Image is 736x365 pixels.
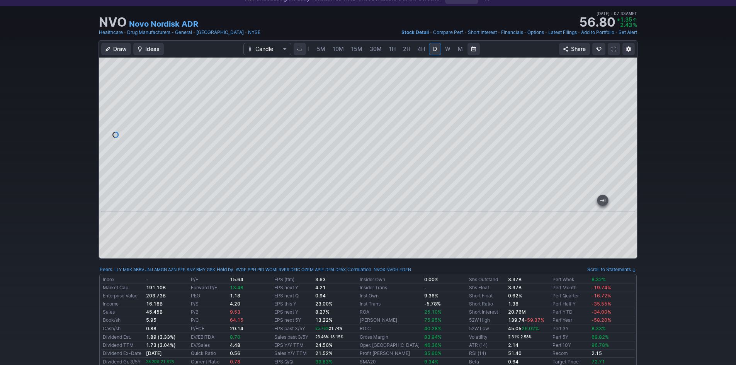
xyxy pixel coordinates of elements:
[273,292,313,300] td: EPS next Q
[370,46,382,52] span: 30M
[101,276,144,284] td: Index
[508,326,539,331] b: 45.05
[257,266,264,273] a: PID
[265,266,277,273] a: WCMI
[508,317,544,323] b: 139.74
[619,29,637,36] a: Set Alert
[217,267,233,272] a: Held by
[611,11,613,16] span: •
[315,277,326,282] b: 3.63
[424,326,442,331] span: 40.28%
[617,16,632,23] span: +1.35
[592,285,611,290] span: -19.74%
[358,308,423,316] td: ROA
[581,29,614,36] a: Add to Portfolio
[403,46,410,52] span: 2H
[348,43,366,55] a: 15M
[146,350,162,356] b: [DATE]
[464,29,467,36] span: •
[587,267,636,272] a: Scroll to Statements
[146,293,166,299] b: 203.73B
[129,19,198,29] a: Novo Nordisk ADR
[248,266,256,273] a: PPH
[508,301,518,307] b: 1.38
[291,266,300,273] a: DFIC
[389,46,396,52] span: 1H
[145,45,160,53] span: Ideas
[508,293,522,299] b: 0.62%
[401,29,429,35] span: Stock Detail
[551,324,590,333] td: Perf 3Y
[351,46,362,52] span: 15M
[103,350,141,356] a: Dividend Ex-Date
[358,350,423,358] td: Profit [PERSON_NAME]
[230,285,243,290] span: 13.48
[273,350,313,358] td: Sales Y/Y TTM
[358,292,423,300] td: Inst Own
[230,317,243,323] span: 64.15
[366,43,385,55] a: 30M
[424,359,439,365] span: 9.34%
[424,309,442,315] span: 25.10%
[100,266,215,273] div: :
[189,308,228,316] td: P/B
[315,266,324,273] a: APIE
[467,350,507,358] td: RSI (14)
[335,266,346,273] a: DFAX
[273,276,313,284] td: EPS (ttm)
[559,43,590,55] button: Share
[329,43,347,55] a: 10M
[154,266,167,273] a: AMGN
[196,29,244,36] a: [GEOGRAPHIC_DATA]
[146,334,176,340] a: 1.89 (3.33%)
[608,43,620,55] a: Fullscreen
[273,308,313,316] td: EPS next Y
[103,334,131,340] a: Dividend Est.
[424,277,439,282] b: 0.00%
[189,292,228,300] td: PEG
[467,333,507,341] td: Volatility
[189,276,228,284] td: P/E
[592,359,605,365] a: 72.71
[315,309,330,315] b: 8.27%
[346,266,411,273] div: | :
[454,43,467,55] a: M
[189,300,228,308] td: P/S
[508,359,518,365] b: 0.64
[445,46,450,52] span: W
[424,293,439,299] b: 9.36%
[114,266,122,273] a: LLY
[424,301,441,307] b: -5.78%
[592,293,611,299] span: -16.72%
[508,350,522,356] b: 51.40
[187,266,195,273] a: SNY
[145,266,153,273] a: JNJ
[243,43,291,55] button: Chart Type
[294,43,306,55] button: Interval
[273,300,313,308] td: EPS this Y
[458,46,463,52] span: M
[592,301,611,307] span: -35.55%
[498,29,500,36] span: •
[101,324,144,333] td: Cash/sh
[592,326,606,331] span: 8.33%
[358,276,423,284] td: Insider Own
[101,43,131,55] button: Draw
[424,317,442,323] span: 75.95%
[597,10,637,17] span: [DATE] 07:33AM ET
[467,341,507,350] td: ATR (14)
[508,309,526,315] a: 20.76M
[230,334,240,340] span: 8.70
[248,29,260,36] a: NYSE
[467,43,480,55] button: Range
[524,29,527,36] span: •
[424,334,442,340] span: 83.94%
[358,284,423,292] td: Insider Trans
[358,316,423,324] td: [PERSON_NAME]
[178,266,185,273] a: PFE
[99,29,123,36] a: Healthcare
[545,29,547,36] span: •
[230,359,240,365] span: 0.78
